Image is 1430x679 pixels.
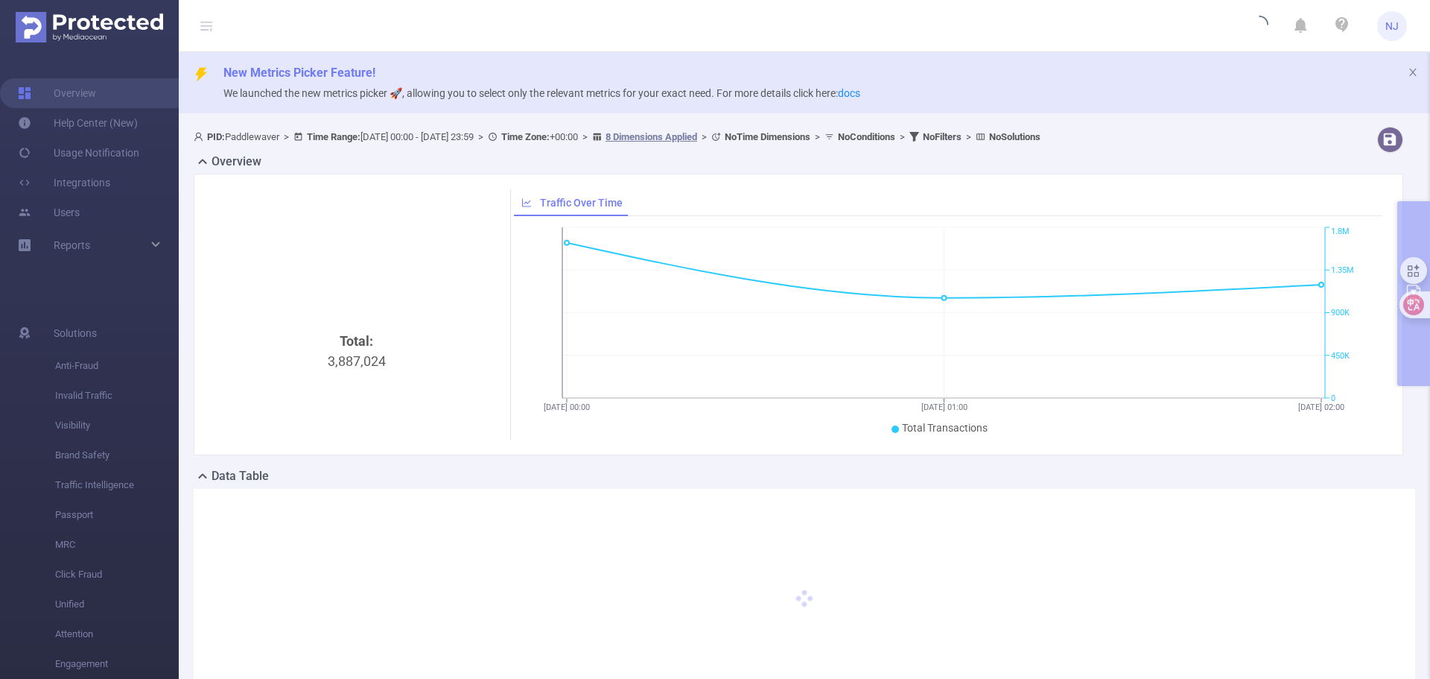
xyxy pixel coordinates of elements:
a: Overview [18,78,96,108]
tspan: [DATE] 00:00 [544,402,590,412]
i: icon: line-chart [521,198,532,208]
span: Brand Safety [55,440,179,470]
div: 3,887,024 [215,331,498,581]
a: docs [838,87,860,99]
b: Total: [340,333,373,349]
b: No Time Dimensions [725,131,810,142]
span: Passport [55,500,179,530]
u: 8 Dimensions Applied [606,131,697,142]
tspan: [DATE] 02:00 [1298,402,1344,412]
tspan: 1.35M [1331,265,1354,275]
span: We launched the new metrics picker 🚀, allowing you to select only the relevant metrics for your e... [223,87,860,99]
span: Traffic Intelligence [55,470,179,500]
button: icon: close [1408,64,1418,80]
span: > [697,131,711,142]
span: Visibility [55,411,179,440]
span: Anti-Fraud [55,351,179,381]
a: Integrations [18,168,110,198]
span: NJ [1385,11,1399,41]
span: Invalid Traffic [55,381,179,411]
a: Help Center (New) [18,108,138,138]
b: PID: [207,131,225,142]
tspan: 0 [1331,394,1335,403]
span: > [474,131,488,142]
span: > [578,131,592,142]
h2: Data Table [212,467,269,485]
img: Protected Media [16,12,163,42]
tspan: [DATE] 01:00 [921,402,967,412]
span: > [895,131,909,142]
span: MRC [55,530,179,560]
b: Time Range: [307,131,360,142]
span: Solutions [54,318,97,348]
b: No Conditions [838,131,895,142]
span: Reports [54,239,90,251]
span: > [279,131,293,142]
tspan: 900K [1331,309,1350,318]
b: No Filters [923,131,962,142]
span: Engagement [55,649,179,679]
a: Users [18,198,80,227]
i: icon: close [1408,67,1418,78]
tspan: 450K [1331,351,1350,361]
h2: Overview [212,153,261,171]
span: Attention [55,619,179,649]
span: New Metrics Picker Feature! [223,66,375,80]
span: Total Transactions [902,422,988,434]
b: No Solutions [989,131,1040,142]
i: icon: loading [1251,16,1268,37]
span: Unified [55,590,179,619]
tspan: 1.8M [1331,227,1350,237]
a: Usage Notification [18,138,139,168]
i: icon: user [194,132,207,142]
a: Reports [54,230,90,260]
i: icon: thunderbolt [194,67,209,82]
b: Time Zone: [501,131,550,142]
span: Click Fraud [55,560,179,590]
span: Traffic Over Time [540,197,623,209]
span: > [962,131,976,142]
span: Paddlewaver [DATE] 00:00 - [DATE] 23:59 +00:00 [194,131,1040,142]
span: > [810,131,824,142]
